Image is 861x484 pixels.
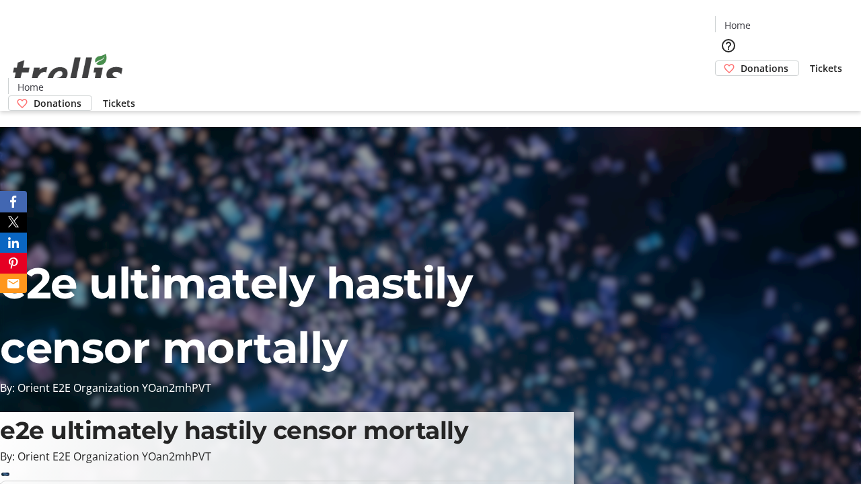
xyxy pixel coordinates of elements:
img: Orient E2E Organization YOan2mhPVT's Logo [8,39,128,106]
span: Tickets [103,96,135,110]
span: Donations [741,61,788,75]
button: Cart [715,76,742,103]
span: Home [724,18,751,32]
span: Home [17,80,44,94]
a: Donations [8,95,92,111]
a: Tickets [92,96,146,110]
a: Tickets [799,61,853,75]
a: Home [716,18,759,32]
a: Donations [715,61,799,76]
button: Help [715,32,742,59]
a: Home [9,80,52,94]
span: Donations [34,96,81,110]
span: Tickets [810,61,842,75]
